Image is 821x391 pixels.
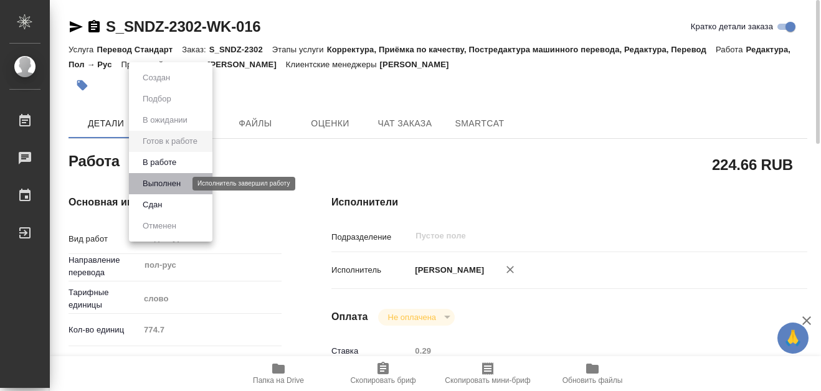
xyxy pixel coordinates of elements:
[139,71,174,85] button: Создан
[139,198,166,212] button: Сдан
[139,134,201,148] button: Готов к работе
[139,219,180,233] button: Отменен
[139,156,180,169] button: В работе
[139,113,191,127] button: В ожидании
[139,92,175,106] button: Подбор
[139,177,184,191] button: Выполнен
